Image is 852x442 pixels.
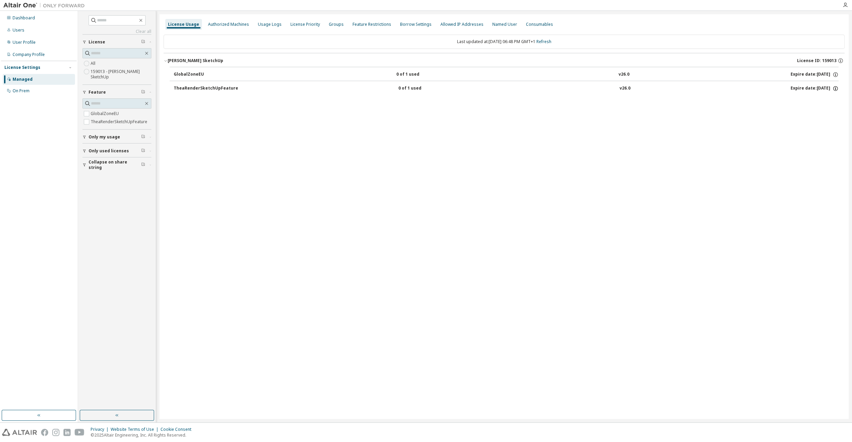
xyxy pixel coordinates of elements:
[91,110,120,118] label: GlobalZoneEU
[89,90,106,95] span: Feature
[89,134,120,140] span: Only my usage
[174,81,838,96] button: TheaRenderSketchUpFeature0 of 1 usedv26.0Expire date:[DATE]
[13,27,24,33] div: Users
[13,77,33,82] div: Managed
[492,22,517,27] div: Named User
[353,22,391,27] div: Feature Restrictions
[174,85,238,92] div: TheaRenderSketchUpFeature
[168,58,223,63] div: [PERSON_NAME] SketchUp
[164,53,845,68] button: [PERSON_NAME] SketchUpLicense ID: 159013
[164,35,845,49] div: Last updated at: [DATE] 06:48 PM GMT+1
[82,130,151,145] button: Only my usage
[91,427,111,432] div: Privacy
[4,65,40,70] div: License Settings
[2,429,37,436] img: altair_logo.svg
[258,22,282,27] div: Usage Logs
[13,15,35,21] div: Dashboard
[526,22,553,27] div: Consumables
[174,67,838,82] button: GlobalZoneEU0 of 1 usedv26.0Expire date:[DATE]
[3,2,88,9] img: Altair One
[208,22,249,27] div: Authorized Machines
[82,35,151,50] button: License
[141,39,145,45] span: Clear filter
[52,429,59,436] img: instagram.svg
[13,40,36,45] div: User Profile
[63,429,71,436] img: linkedin.svg
[141,134,145,140] span: Clear filter
[89,159,141,170] span: Collapse on share string
[41,429,48,436] img: facebook.svg
[160,427,195,432] div: Cookie Consent
[398,85,459,92] div: 0 of 1 used
[400,22,432,27] div: Borrow Settings
[620,85,630,92] div: v26.0
[111,427,160,432] div: Website Terms of Use
[329,22,344,27] div: Groups
[89,148,129,154] span: Only used licenses
[91,59,97,68] label: All
[82,157,151,172] button: Collapse on share string
[82,85,151,100] button: Feature
[91,118,149,126] label: TheaRenderSketchUpFeature
[75,429,84,436] img: youtube.svg
[168,22,199,27] div: License Usage
[440,22,484,27] div: Allowed IP Addresses
[396,72,457,78] div: 0 of 1 used
[141,90,145,95] span: Clear filter
[797,58,836,63] span: License ID: 159013
[91,68,151,81] label: 159013 - [PERSON_NAME] SketchUp
[89,39,105,45] span: License
[791,85,838,92] div: Expire date: [DATE]
[141,162,145,168] span: Clear filter
[13,88,30,94] div: On Prem
[791,72,838,78] div: Expire date: [DATE]
[174,72,235,78] div: GlobalZoneEU
[141,148,145,154] span: Clear filter
[82,29,151,34] a: Clear all
[290,22,320,27] div: License Priority
[619,72,629,78] div: v26.0
[536,39,551,44] a: Refresh
[82,143,151,158] button: Only used licenses
[13,52,45,57] div: Company Profile
[91,432,195,438] p: © 2025 Altair Engineering, Inc. All Rights Reserved.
